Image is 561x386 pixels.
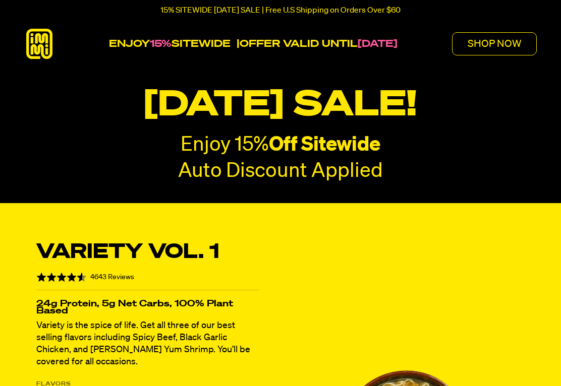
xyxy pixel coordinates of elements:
[160,6,401,15] p: 15% SITEWIDE [DATE] SALE | Free U.S Shipping on Orders Over $60
[109,38,398,50] p: ENJOY SITEWIDE |
[178,161,383,182] p: Auto Discount Applied
[452,32,537,55] button: SHOP NOW
[181,135,380,156] p: Enjoy 15%
[358,39,398,49] strong: [DATE]
[240,39,358,49] strong: OFFER VALID UNTIL
[269,135,380,155] strong: Off Sitewide
[90,274,134,281] span: 4643 Reviews
[36,321,250,366] span: Variety is the spice of life. Get all three of our best selling flavors including Spicy Beef, Bla...
[468,39,521,49] p: SHOP NOW
[150,39,172,49] span: 15%
[36,300,259,314] p: 24g Protein, 5g Net Carbs, 100% Plant Based
[112,87,448,124] p: [DATE] SALE!
[24,29,54,59] img: immi-logo.svg
[36,240,219,265] p: Variety Vol. 1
